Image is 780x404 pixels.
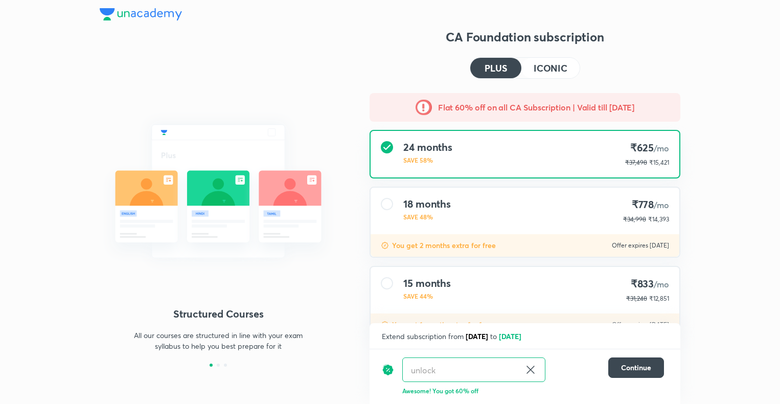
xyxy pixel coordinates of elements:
h4: PLUS [485,63,507,73]
p: To be paid as a one-time payment [361,345,689,353]
img: discount [381,241,389,250]
h4: ₹778 [623,198,669,212]
p: ₹34,998 [623,215,646,224]
span: /mo [654,279,669,289]
span: /mo [654,199,669,210]
p: You get 1 month extra for free [392,320,492,330]
p: All our courses are structured in line with your exam syllabus to help you best prepare for it [129,330,307,351]
span: ₹14,393 [648,215,669,223]
p: Offer expires [DATE] [612,321,669,329]
span: Continue [621,363,651,373]
h4: 24 months [403,141,452,153]
button: PLUS [470,58,521,78]
p: ₹31,248 [626,294,647,303]
span: Extend subscription from to [382,331,523,341]
h4: ₹625 [625,141,669,155]
p: SAVE 44% [403,291,451,301]
span: [DATE] [499,331,521,341]
p: Awesome! You got 60% off [402,386,664,395]
img: discount [381,321,389,329]
h5: Flat 60% off on all CA Subscription | Valid till [DATE] [438,101,635,114]
img: discount [382,357,394,382]
p: SAVE 58% [403,155,452,165]
p: Offer expires [DATE] [612,241,669,250]
p: ₹37,498 [625,158,647,167]
span: ₹12,851 [649,295,669,302]
h3: CA Foundation subscription [370,29,680,45]
input: Have a referral code? [403,358,520,382]
h4: 15 months [403,277,451,289]
img: Company Logo [100,8,182,20]
h4: Structured Courses [100,306,337,322]
p: SAVE 48% [403,212,451,221]
h4: ICONIC [534,63,567,73]
span: [DATE] [466,331,488,341]
img: - [416,99,432,116]
h4: 18 months [403,198,451,210]
h4: ₹833 [626,277,669,291]
p: You get 2 months extra for free [392,240,496,251]
button: ICONIC [521,58,580,78]
img: daily_live_classes_be8fa5af21.svg [100,102,337,280]
span: /mo [654,143,669,153]
span: ₹15,421 [649,159,669,166]
button: Continue [608,357,664,378]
